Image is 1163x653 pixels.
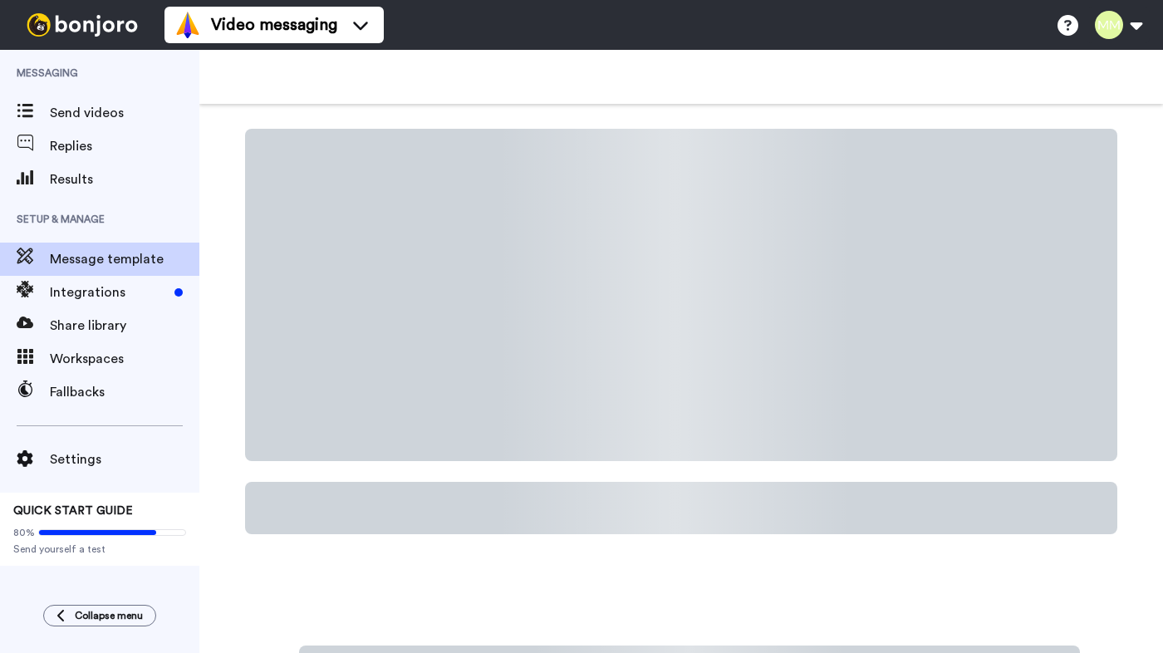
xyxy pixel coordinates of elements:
[20,13,145,37] img: bj-logo-header-white.svg
[75,609,143,622] span: Collapse menu
[50,103,199,123] span: Send videos
[174,12,201,38] img: vm-color.svg
[50,349,199,369] span: Workspaces
[50,169,199,189] span: Results
[50,249,199,269] span: Message template
[13,505,133,517] span: QUICK START GUIDE
[43,605,156,626] button: Collapse menu
[50,382,199,402] span: Fallbacks
[50,136,199,156] span: Replies
[50,282,168,302] span: Integrations
[50,449,199,469] span: Settings
[13,526,35,539] span: 80%
[211,13,337,37] span: Video messaging
[13,543,186,556] span: Send yourself a test
[50,316,199,336] span: Share library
